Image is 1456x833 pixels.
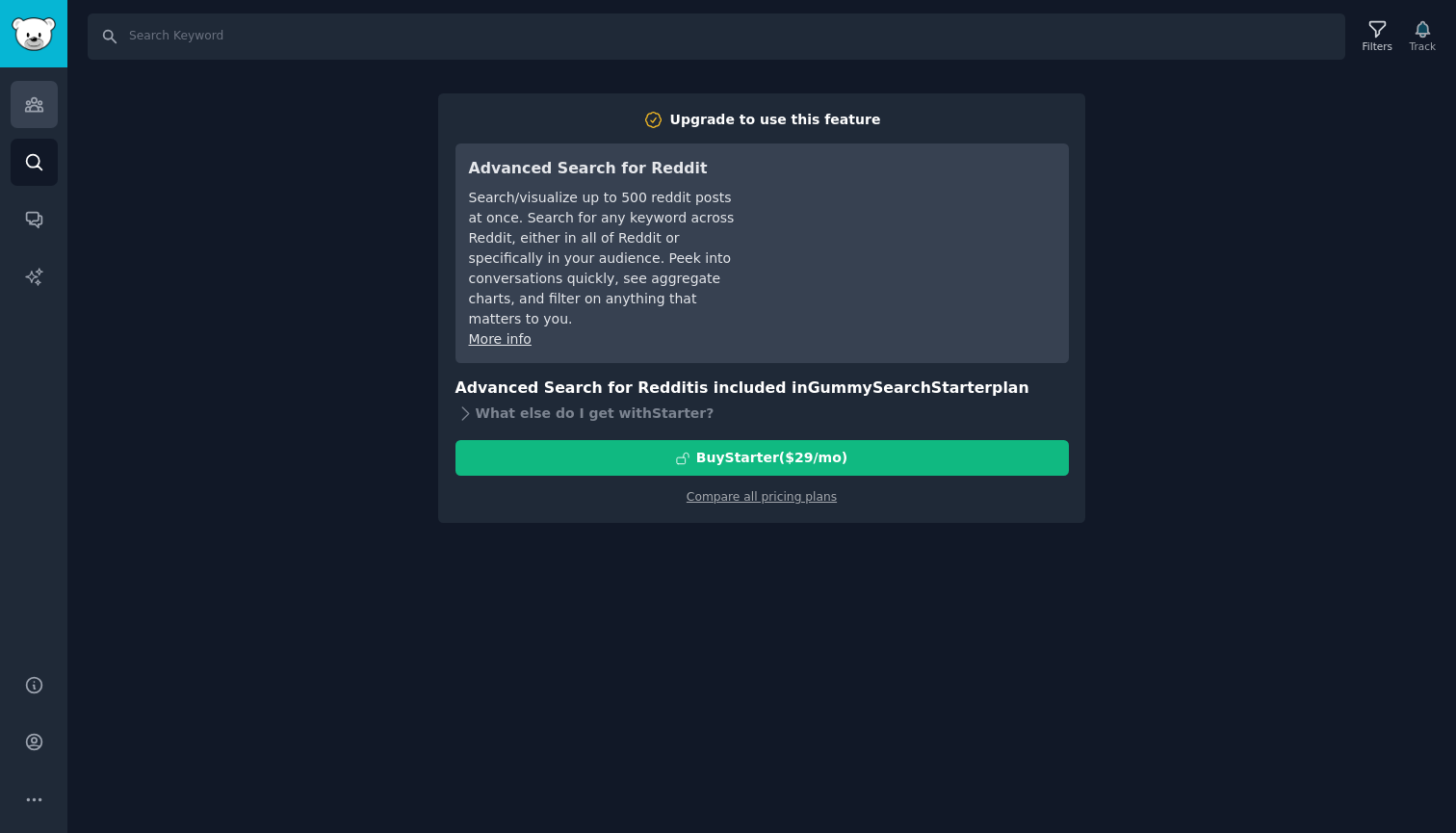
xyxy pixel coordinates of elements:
h3: Advanced Search for Reddit is included in plan [455,377,1069,401]
button: BuyStarter($29/mo) [455,440,1069,476]
div: Upgrade to use this feature [670,110,881,130]
input: Search Keyword [88,13,1345,60]
img: GummySearch logo [12,17,56,51]
iframe: YouTube video player [767,157,1055,301]
div: Filters [1363,39,1392,53]
div: Search/visualize up to 500 reddit posts at once. Search for any keyword across Reddit, either in ... [469,188,740,329]
div: What else do I get with Starter ? [455,400,1069,427]
span: GummySearch Starter [808,378,992,397]
h3: Advanced Search for Reddit [469,157,740,181]
a: Compare all pricing plans [687,490,837,504]
div: Buy Starter ($ 29 /mo ) [696,448,847,468]
a: More info [469,331,532,347]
